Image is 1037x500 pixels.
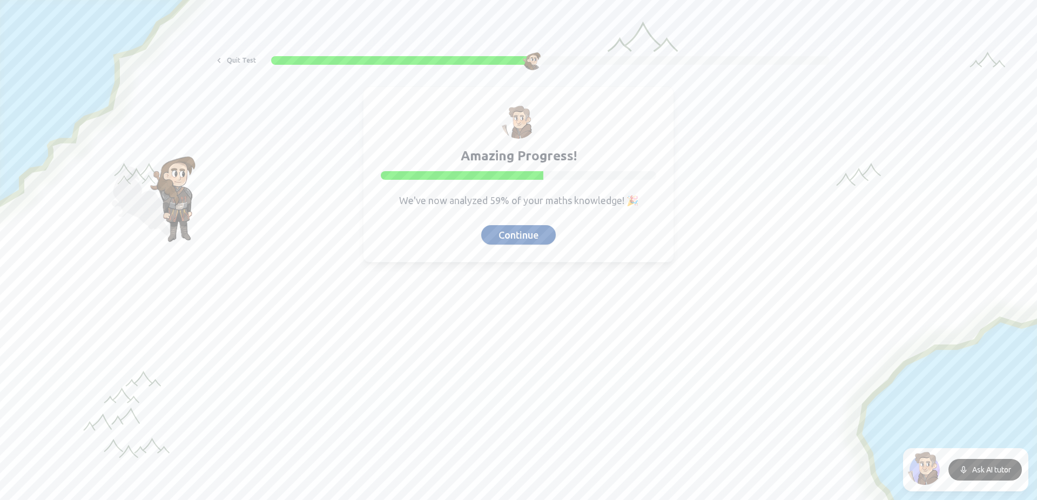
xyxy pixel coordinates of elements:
[907,450,942,485] img: North
[501,104,536,139] img: North
[381,147,656,165] h2: Amazing Progress!
[481,225,556,245] button: Continue
[207,52,262,69] button: Quit Test
[381,193,656,208] p: We've now analyzed 59% of your maths knowledge! 🎉
[948,459,1022,481] button: Ask AI tutor
[523,51,542,70] img: Character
